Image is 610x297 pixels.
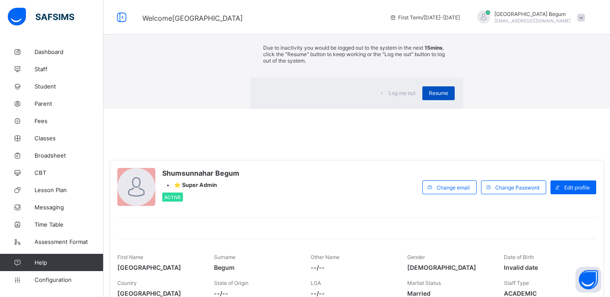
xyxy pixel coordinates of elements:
span: Active [164,195,181,200]
span: Change Password [495,184,539,191]
span: Married [407,290,491,297]
div: Shumsunnahar Begum [469,10,589,25]
span: Invalid date [504,264,588,271]
span: Staff Type [504,280,529,286]
span: Marital Status [407,280,441,286]
span: Broadsheet [35,152,104,159]
p: Due to inactivity you would be logged out to the system in the next , click the "Resume" button t... [263,44,451,64]
span: First Name [117,254,143,260]
span: Student [35,83,104,90]
span: [GEOGRAPHIC_DATA] [117,264,201,271]
span: Surname [214,254,236,260]
span: Assessment Format [35,238,104,245]
span: session/term information [390,14,460,21]
span: [GEOGRAPHIC_DATA] [117,290,201,297]
span: State of Origin [214,280,248,286]
span: Configuration [35,276,103,283]
span: Country [117,280,137,286]
span: Date of Birth [504,254,534,260]
span: [EMAIL_ADDRESS][DOMAIN_NAME] [494,18,571,23]
span: --/-- [311,264,394,271]
span: Other Name [311,254,340,260]
span: Classes [35,135,104,142]
span: CBT [35,169,104,176]
span: Time Table [35,221,104,228]
span: Lesson Plan [35,186,104,193]
span: Change email [437,184,470,191]
img: safsims [8,8,74,26]
span: Log me out [389,90,415,96]
span: Edit profile [564,184,590,191]
span: Dashboard [35,48,104,55]
span: [DEMOGRAPHIC_DATA] [407,264,491,271]
span: --/-- [311,290,394,297]
span: LGA [311,280,321,286]
button: Open asap [575,267,601,293]
span: Begum [214,264,298,271]
span: Help [35,259,103,266]
span: Fees [35,117,104,124]
span: --/-- [214,290,298,297]
span: Messaging [35,204,104,211]
span: Parent [35,100,104,107]
span: Resume [429,90,448,96]
span: Welcome [GEOGRAPHIC_DATA] [142,14,243,22]
span: Shumsunnahar Begum [162,169,239,177]
span: ⭐ Super Admin [174,182,217,188]
div: • [162,182,239,188]
span: Staff [35,66,104,73]
span: ACADEMIC [504,290,588,297]
span: Gender [407,254,425,260]
strong: 15mins [424,44,443,51]
span: [GEOGRAPHIC_DATA] Begum [494,11,571,17]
